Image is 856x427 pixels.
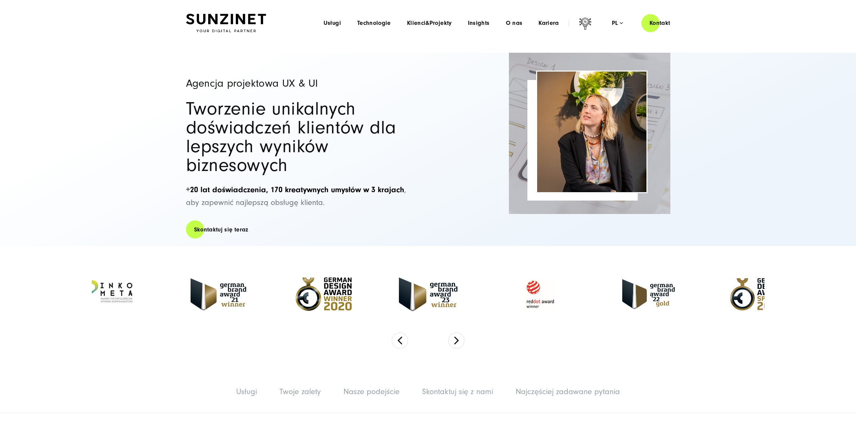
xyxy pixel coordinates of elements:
[448,333,464,349] button: Next
[538,20,559,27] a: Kariera
[186,185,406,207] span: , aby zapewnić najlepszą obsługę klienta.
[186,99,421,175] h2: Tworzenie unikalnych doświadczeń klientów dla lepszych wyników biznesowych
[622,279,675,309] img: Zdobywca Złotej Nagrody German Brand Award 2022 - agencja cyfrowa SUNZINET oferująca pełen zakres...
[407,20,452,27] a: Klienci&Projekty
[722,274,792,314] img: German Design Award Speacial - Agencja cyfrowa SUNZINET oferująca pełen zakres usług
[70,274,141,314] img: Nagroda Inkometa za komunikację wewnętrzną - Agencja SUNZINET świadcząca kompleksowe usługi cyfrowe
[188,274,249,314] img: Zwycięzca German Brand Award 2021 - agencja cyfrowa SUNZINET oferująca pełen zakres usług
[506,20,523,27] a: O nas
[186,185,404,194] strong: +20 lat doświadczenia, 170 kreatywnych umysłów w 3 krajach
[509,53,670,214] img: Kompleksowa agencja cyfrowa SUNZINET - User Experience Design_2
[296,277,352,311] img: Zwycięzca German Design Award 2020 - agencja cyfrowa SUNZINET oferująca pełen zakres usług
[468,20,490,27] a: Insights
[236,387,257,396] a: Usługi
[324,20,341,27] a: Usługi
[186,14,266,33] img: SUNZINET Full Service Digital Agentur
[505,274,575,314] img: Zdobywca nagrody Reddot - agencja cyfrowa SUNZINET oferująca pełen zakres usług
[422,387,493,396] a: Skontaktuj się z nami
[357,20,391,27] a: Technologie
[280,387,321,396] a: Twoje zalety
[516,387,620,396] a: Najczęściej zadawane pytania
[399,277,457,311] img: Zwycięzca German Brand Award 2023 - agencja cyfrowa SUNZINET oferująca pełen zakres usług
[537,72,646,192] img: UX & UI Design Agency Header | Kolega słucha rozmowy
[612,20,623,27] div: pl
[343,387,400,396] a: Nasze podejście
[392,333,408,349] button: Previous
[186,78,421,89] h1: Agencja projektowa UX & UI
[186,220,257,239] a: Skontaktuj się teraz
[641,13,678,33] a: Kontakt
